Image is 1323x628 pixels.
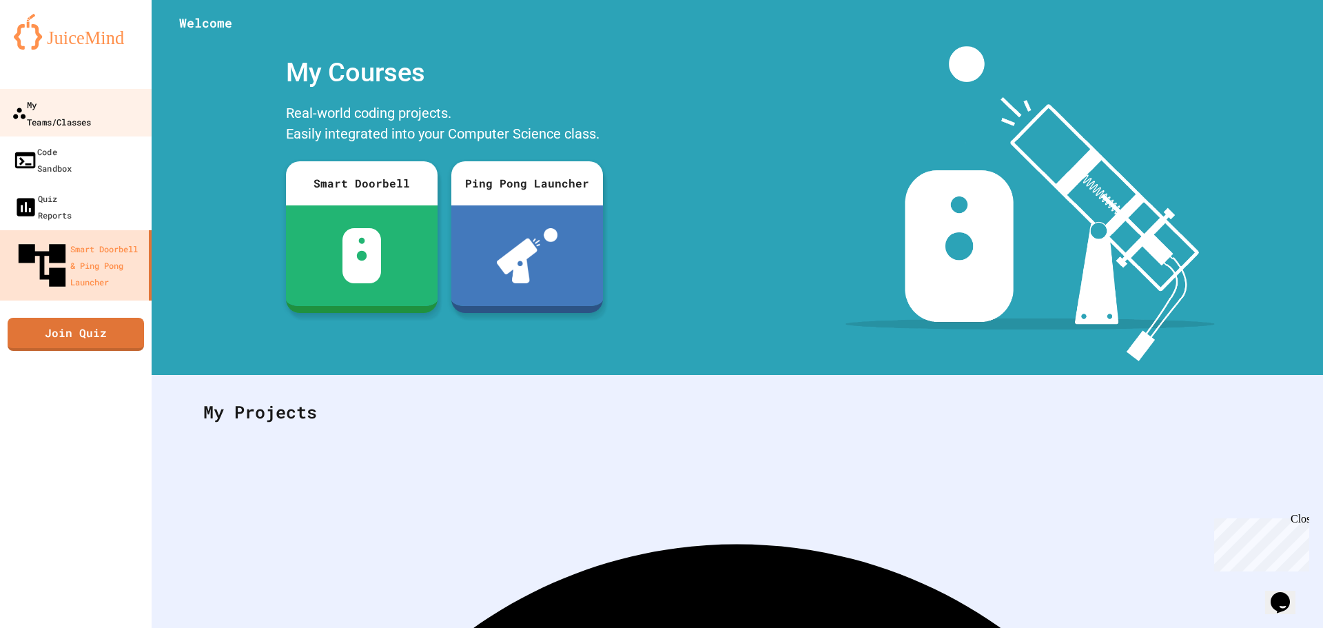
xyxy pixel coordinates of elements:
[497,228,558,283] img: ppl-with-ball.png
[13,143,72,177] div: Code Sandbox
[14,14,138,50] img: logo-orange.svg
[1209,513,1309,571] iframe: chat widget
[451,161,603,205] div: Ping Pong Launcher
[14,190,72,223] div: Quiz Reports
[342,228,382,283] img: sdb-white.svg
[1265,573,1309,614] iframe: chat widget
[279,99,610,151] div: Real-world coding projects. Easily integrated into your Computer Science class.
[12,96,91,130] div: My Teams/Classes
[6,6,95,88] div: Chat with us now!Close
[14,237,143,294] div: Smart Doorbell & Ping Pong Launcher
[286,161,438,205] div: Smart Doorbell
[845,46,1215,361] img: banner-image-my-projects.png
[279,46,610,99] div: My Courses
[189,385,1285,439] div: My Projects
[8,318,144,351] a: Join Quiz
